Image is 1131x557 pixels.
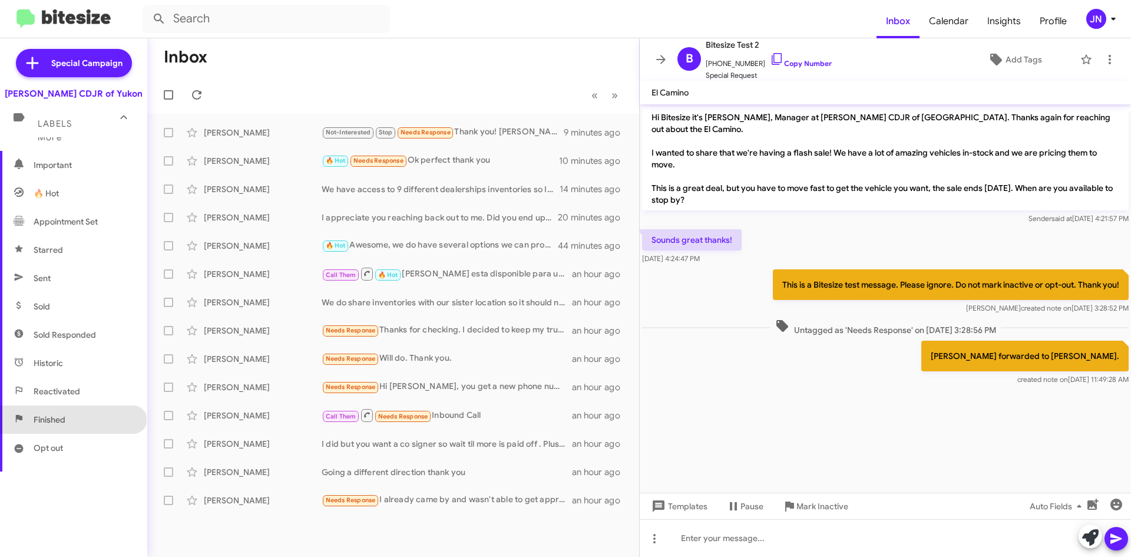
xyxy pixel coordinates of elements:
[322,408,572,423] div: Inbound Call
[1086,9,1106,29] div: JN
[966,304,1129,312] span: [PERSON_NAME] [DATE] 3:28:52 PM
[1030,4,1076,38] a: Profile
[920,4,978,38] a: Calendar
[572,296,630,308] div: an hour ago
[1029,214,1129,223] span: Sender [DATE] 4:21:57 PM
[706,70,832,81] span: Special Request
[954,49,1074,70] button: Add Tags
[572,381,630,393] div: an hour ago
[921,341,1129,371] p: [PERSON_NAME] forwarded to [PERSON_NAME].
[326,413,356,420] span: Call Them
[322,493,572,507] div: I already came by and wasn't able to get approved.
[559,212,630,223] div: 20 minutes ago
[34,216,98,228] span: Appointment Set
[706,38,832,52] span: Bitesize Test 2
[322,183,560,195] div: We have access to 9 different dealerships inventories so I am confident we will be able to provid...
[322,324,572,337] div: Thanks for checking. I decided to keep my truck for another 6 to 8 months. I'll get with you as s...
[877,4,920,38] a: Inbox
[1051,214,1072,223] span: said at
[322,296,572,308] div: We do share inventories with our sister location so it should not be a problem getting a hold of ...
[584,83,605,107] button: Previous
[591,88,598,103] span: «
[322,266,572,281] div: [PERSON_NAME] esta disponible para una llamada ?
[642,254,700,263] span: [DATE] 4:24:47 PM
[34,414,65,426] span: Finished
[1030,496,1086,517] span: Auto Fields
[164,48,207,67] h1: Inbox
[326,128,371,136] span: Not-Interested
[649,496,707,517] span: Templates
[770,59,832,68] a: Copy Number
[572,466,630,478] div: an hour ago
[204,155,322,167] div: [PERSON_NAME]
[326,271,356,279] span: Call Them
[773,496,858,517] button: Mark Inactive
[326,355,376,362] span: Needs Response
[34,159,134,171] span: Important
[34,442,63,454] span: Opt out
[34,301,50,312] span: Sold
[322,154,559,167] div: Ok perfect thank you
[572,410,630,421] div: an hour ago
[560,183,630,195] div: 14 minutes ago
[796,496,848,517] span: Mark Inactive
[16,49,132,77] a: Special Campaign
[204,381,322,393] div: [PERSON_NAME]
[559,155,630,167] div: 10 minutes ago
[204,183,322,195] div: [PERSON_NAME]
[34,470,62,482] span: Paused
[204,127,322,139] div: [PERSON_NAME]
[204,212,322,223] div: [PERSON_NAME]
[204,438,322,450] div: [PERSON_NAME]
[38,132,62,143] span: More
[204,296,322,308] div: [PERSON_NAME]
[51,57,123,69] span: Special Campaign
[322,466,572,478] div: Going a different direction thank you
[143,5,390,33] input: Search
[585,83,625,107] nav: Page navigation example
[572,353,630,365] div: an hour ago
[38,118,72,129] span: Labels
[1076,9,1118,29] button: JN
[326,242,346,249] span: 🔥 Hot
[1017,375,1129,384] span: [DATE] 11:49:28 AM
[572,268,630,280] div: an hour ago
[717,496,773,517] button: Pause
[642,229,742,251] p: Sounds great thanks!
[322,239,559,252] div: Awesome, we do have several options we can provide with in order to help lower you monthly paymen...
[611,88,618,103] span: »
[706,52,832,70] span: [PHONE_NUMBER]
[204,495,322,506] div: [PERSON_NAME]
[326,157,346,164] span: 🔥 Hot
[204,325,322,337] div: [PERSON_NAME]
[770,319,1001,336] span: Untagged as 'Needs Response' on [DATE] 3:28:56 PM
[34,272,51,284] span: Sent
[773,269,1129,300] p: This is a Bitesize test message. Please ignore. Do not mark inactive or opt-out. Thank you!
[34,244,63,256] span: Starred
[326,383,376,391] span: Needs Response
[978,4,1030,38] a: Insights
[604,83,625,107] button: Next
[322,126,564,139] div: Thank you! [PERSON_NAME] is a good friend and I buy from him if he has the brand.
[1006,49,1042,70] span: Add Tags
[5,88,143,100] div: [PERSON_NAME] CDJR of Yukon
[379,128,393,136] span: Stop
[204,353,322,365] div: [PERSON_NAME]
[326,327,376,334] span: Needs Response
[322,352,572,365] div: Will do. Thank you.
[572,495,630,506] div: an hour ago
[34,187,59,199] span: 🔥 Hot
[572,325,630,337] div: an hour ago
[204,410,322,421] div: [PERSON_NAME]
[640,496,717,517] button: Templates
[378,271,398,279] span: 🔥 Hot
[652,87,689,98] span: El Camino
[322,212,559,223] div: I appreciate you reaching back out to me. Did you end up picking up a different vehicle or are yo...
[378,413,428,420] span: Needs Response
[204,466,322,478] div: [PERSON_NAME]
[559,240,630,252] div: 44 minutes ago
